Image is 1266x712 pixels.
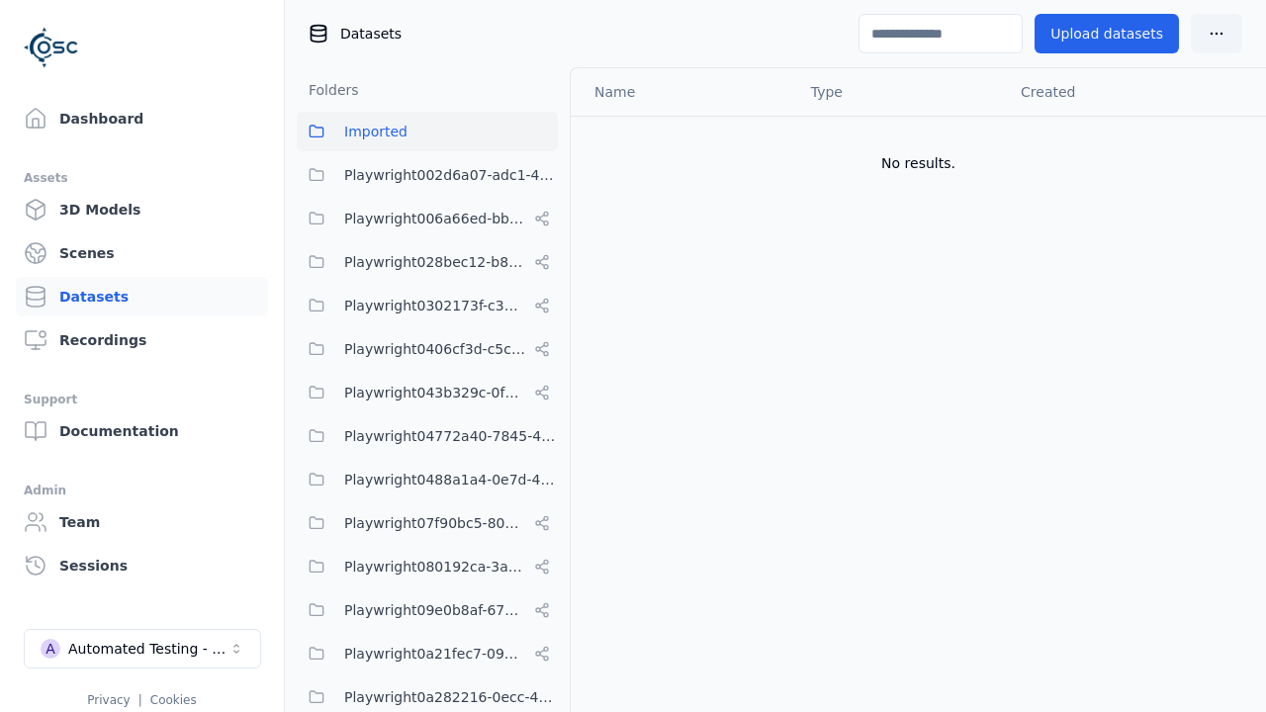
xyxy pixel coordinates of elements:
[344,642,526,666] span: Playwright0a21fec7-093e-446e-ac90-feefe60349da
[24,479,260,502] div: Admin
[1005,68,1234,116] th: Created
[150,693,197,707] a: Cookies
[297,503,558,543] button: Playwright07f90bc5-80d1-4d58-862e-051c9f56b799
[297,286,558,325] button: Playwright0302173f-c313-40eb-a2c1-2f14b0f3806f
[24,166,260,190] div: Assets
[297,329,558,369] button: Playwright0406cf3d-c5c6-4809-a891-d4d7aaf60441
[344,120,407,143] span: Imported
[344,250,526,274] span: Playwright028bec12-b853-4041-8716-f34111cdbd0b
[297,590,558,630] button: Playwright09e0b8af-6797-487c-9a58-df45af994400
[68,639,228,659] div: Automated Testing - Playwright
[344,381,526,404] span: Playwright043b329c-0fea-4eef-a1dd-c1b85d96f68d
[16,320,268,360] a: Recordings
[297,547,558,586] button: Playwright080192ca-3ab8-4170-8689-2c2dffafb10d
[344,598,526,622] span: Playwright09e0b8af-6797-487c-9a58-df45af994400
[297,460,558,499] button: Playwright0488a1a4-0e7d-4299-bdea-dd156cc484d6
[297,199,558,238] button: Playwright006a66ed-bbfa-4b84-a6f2-8b03960da6f1
[571,116,1266,211] td: No results.
[344,511,526,535] span: Playwright07f90bc5-80d1-4d58-862e-051c9f56b799
[344,468,558,491] span: Playwright0488a1a4-0e7d-4299-bdea-dd156cc484d6
[344,424,558,448] span: Playwright04772a40-7845-40f2-bf94-f85d29927f9d
[297,80,359,100] h3: Folders
[16,502,268,542] a: Team
[297,112,558,151] button: Imported
[16,233,268,273] a: Scenes
[297,242,558,282] button: Playwright028bec12-b853-4041-8716-f34111cdbd0b
[1035,14,1179,53] button: Upload datasets
[571,68,795,116] th: Name
[16,546,268,585] a: Sessions
[24,20,79,75] img: Logo
[41,639,60,659] div: A
[344,294,526,317] span: Playwright0302173f-c313-40eb-a2c1-2f14b0f3806f
[297,155,558,195] button: Playwright002d6a07-adc1-4c24-b05e-c31b39d5c727
[138,693,142,707] span: |
[344,163,558,187] span: Playwright002d6a07-adc1-4c24-b05e-c31b39d5c727
[87,693,130,707] a: Privacy
[16,190,268,229] a: 3D Models
[795,68,1005,116] th: Type
[16,411,268,451] a: Documentation
[24,629,261,668] button: Select a workspace
[16,277,268,316] a: Datasets
[297,416,558,456] button: Playwright04772a40-7845-40f2-bf94-f85d29927f9d
[16,99,268,138] a: Dashboard
[297,373,558,412] button: Playwright043b329c-0fea-4eef-a1dd-c1b85d96f68d
[344,555,526,578] span: Playwright080192ca-3ab8-4170-8689-2c2dffafb10d
[297,634,558,673] button: Playwright0a21fec7-093e-446e-ac90-feefe60349da
[344,207,526,230] span: Playwright006a66ed-bbfa-4b84-a6f2-8b03960da6f1
[344,337,526,361] span: Playwright0406cf3d-c5c6-4809-a891-d4d7aaf60441
[340,24,402,44] span: Datasets
[24,388,260,411] div: Support
[344,685,558,709] span: Playwright0a282216-0ecc-4192-904d-1db5382f43aa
